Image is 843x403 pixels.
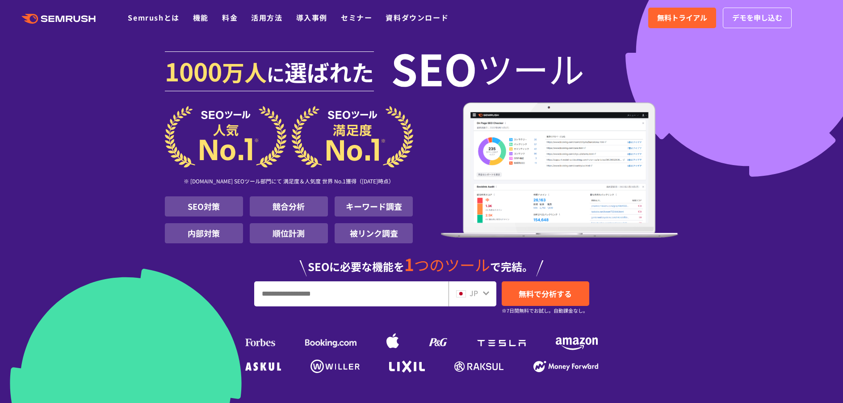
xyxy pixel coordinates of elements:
small: ※7日間無料でお試し。自動課金なし。 [502,306,588,315]
div: ※ [DOMAIN_NAME] SEOツール部門にて 満足度＆人気度 世界 No.1獲得（[DATE]時点） [165,168,413,196]
a: セミナー [341,12,372,23]
li: 被リンク調査 [335,223,413,243]
a: 料金 [222,12,238,23]
div: SEOに必要な機能を [165,247,679,276]
span: デモを申し込む [732,12,782,24]
li: SEO対策 [165,196,243,216]
li: 順位計測 [250,223,328,243]
a: 機能 [193,12,209,23]
li: 競合分析 [250,196,328,216]
span: 1000 [165,53,222,89]
a: Semrushとは [128,12,179,23]
a: 無料トライアル [648,8,716,28]
a: 活用方法 [251,12,282,23]
span: ツール [477,50,584,86]
span: つのツール [414,254,490,276]
span: 万人 [222,55,267,88]
span: 1 [404,252,414,276]
a: 導入事例 [296,12,327,23]
span: で完結。 [490,259,533,274]
a: 資料ダウンロード [386,12,449,23]
span: 無料で分析する [519,288,572,299]
a: 無料で分析する [502,281,589,306]
span: に [267,61,285,87]
input: URL、キーワードを入力してください [255,282,448,306]
li: キーワード調査 [335,196,413,216]
a: デモを申し込む [723,8,792,28]
span: 選ばれた [285,55,374,88]
li: 内部対策 [165,223,243,243]
span: JP [470,288,478,298]
span: SEO [391,50,477,86]
span: 無料トライアル [657,12,707,24]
